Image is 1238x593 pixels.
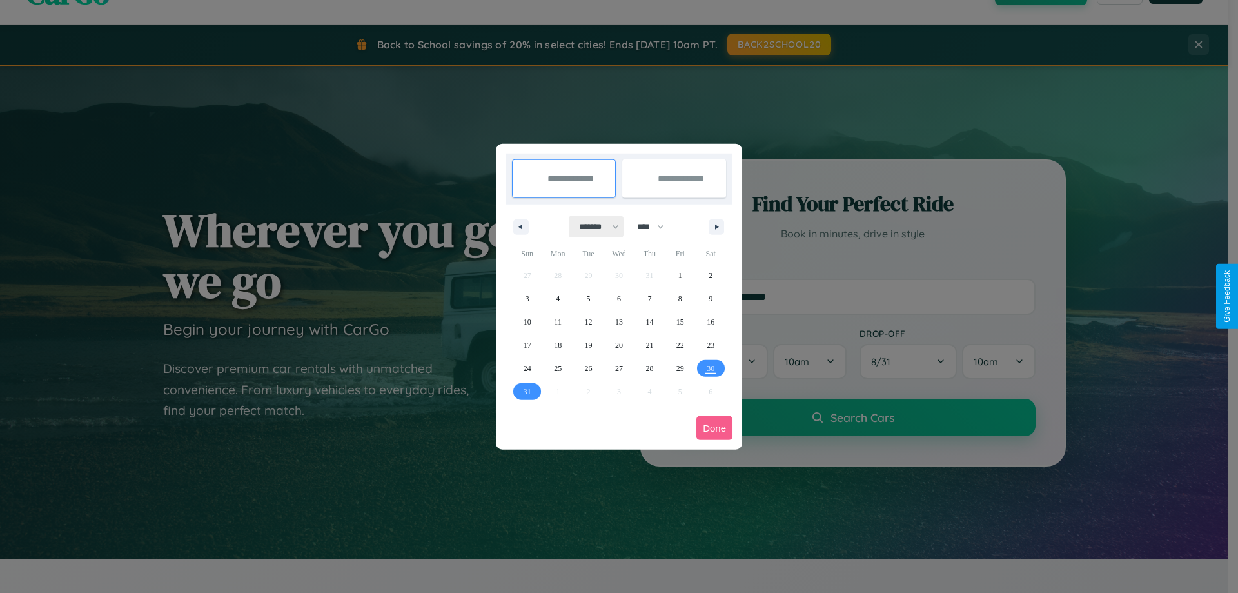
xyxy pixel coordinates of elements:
[573,310,604,334] button: 12
[542,243,573,264] span: Mon
[573,357,604,380] button: 26
[696,357,726,380] button: 30
[587,287,591,310] span: 5
[709,287,712,310] span: 9
[676,334,684,357] span: 22
[665,357,695,380] button: 29
[542,357,573,380] button: 25
[604,357,634,380] button: 27
[573,243,604,264] span: Tue
[665,243,695,264] span: Fri
[634,310,665,334] button: 14
[524,357,531,380] span: 24
[524,310,531,334] span: 10
[645,334,653,357] span: 21
[585,357,593,380] span: 26
[573,334,604,357] button: 19
[617,287,621,310] span: 6
[665,334,695,357] button: 22
[604,310,634,334] button: 13
[573,287,604,310] button: 5
[512,357,542,380] button: 24
[554,334,562,357] span: 18
[676,357,684,380] span: 29
[665,264,695,287] button: 1
[556,287,560,310] span: 4
[542,310,573,334] button: 11
[676,310,684,334] span: 15
[634,287,665,310] button: 7
[512,243,542,264] span: Sun
[634,243,665,264] span: Thu
[526,287,529,310] span: 3
[554,357,562,380] span: 25
[696,310,726,334] button: 16
[696,243,726,264] span: Sat
[665,287,695,310] button: 8
[512,334,542,357] button: 17
[634,334,665,357] button: 21
[645,310,653,334] span: 14
[524,380,531,403] span: 31
[554,310,562,334] span: 11
[709,264,712,287] span: 2
[696,416,732,440] button: Done
[707,310,714,334] span: 16
[512,310,542,334] button: 10
[615,357,623,380] span: 27
[512,287,542,310] button: 3
[604,243,634,264] span: Wed
[615,310,623,334] span: 13
[696,287,726,310] button: 9
[1223,270,1232,323] div: Give Feedback
[634,357,665,380] button: 28
[615,334,623,357] span: 20
[645,357,653,380] span: 28
[696,264,726,287] button: 2
[678,264,682,287] span: 1
[707,334,714,357] span: 23
[647,287,651,310] span: 7
[585,334,593,357] span: 19
[696,334,726,357] button: 23
[585,310,593,334] span: 12
[604,334,634,357] button: 20
[678,287,682,310] span: 8
[542,334,573,357] button: 18
[604,287,634,310] button: 6
[542,287,573,310] button: 4
[524,334,531,357] span: 17
[512,380,542,403] button: 31
[707,357,714,380] span: 30
[665,310,695,334] button: 15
